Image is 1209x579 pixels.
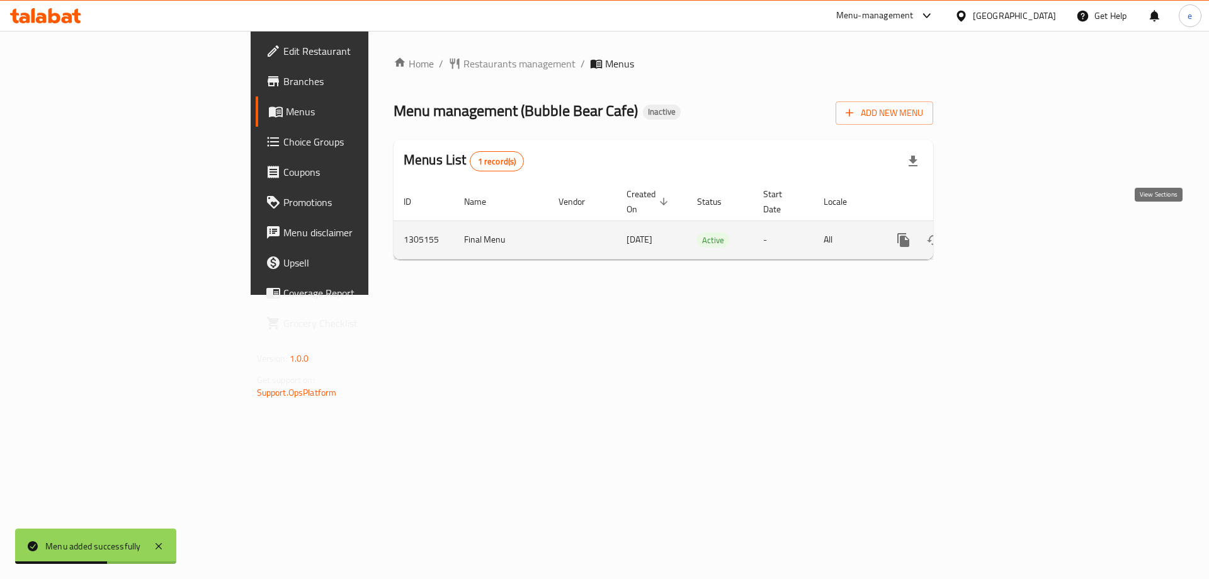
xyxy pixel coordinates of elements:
span: Start Date [763,186,798,217]
a: Grocery Checklist [256,308,453,338]
span: Menus [605,56,634,71]
div: Menu added successfully [45,539,141,553]
nav: breadcrumb [394,56,933,71]
a: Branches [256,66,453,96]
a: Menus [256,96,453,127]
span: ID [404,194,428,209]
button: Add New Menu [836,101,933,125]
span: e [1188,9,1192,23]
span: Menu management ( Bubble Bear Cafe ) [394,96,638,125]
span: Choice Groups [283,134,443,149]
span: 1 record(s) [470,156,524,168]
span: Inactive [643,106,681,117]
div: Inactive [643,105,681,120]
a: Coverage Report [256,278,453,308]
button: Change Status [919,225,949,255]
a: Choice Groups [256,127,453,157]
span: Locale [824,194,863,209]
span: Coverage Report [283,285,443,301]
span: Branches [283,74,443,89]
span: Created On [627,186,672,217]
span: Edit Restaurant [283,43,443,59]
a: Promotions [256,187,453,217]
span: Version: [257,350,288,367]
td: - [753,221,814,259]
div: Total records count [470,151,525,171]
span: [DATE] [627,231,652,248]
span: Promotions [283,195,443,210]
a: Edit Restaurant [256,36,453,66]
span: Menu disclaimer [283,225,443,240]
span: Name [464,194,502,209]
a: Restaurants management [448,56,576,71]
a: Support.OpsPlatform [257,384,337,401]
span: Get support on: [257,372,315,388]
div: Menu-management [836,8,914,23]
span: Restaurants management [463,56,576,71]
th: Actions [878,183,1019,221]
span: Active [697,233,729,248]
td: Final Menu [454,221,548,259]
td: All [814,221,878,259]
span: 1.0.0 [290,350,309,367]
span: Upsell [283,255,443,270]
h2: Menus List [404,151,524,171]
a: Coupons [256,157,453,187]
div: Export file [898,146,928,176]
table: enhanced table [394,183,1019,260]
span: Menus [286,104,443,119]
span: Add New Menu [846,105,923,121]
button: more [888,225,919,255]
div: Active [697,232,729,248]
span: Status [697,194,738,209]
span: Coupons [283,164,443,180]
div: [GEOGRAPHIC_DATA] [973,9,1056,23]
a: Upsell [256,248,453,278]
span: Grocery Checklist [283,316,443,331]
span: Vendor [559,194,601,209]
li: / [581,56,585,71]
a: Menu disclaimer [256,217,453,248]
